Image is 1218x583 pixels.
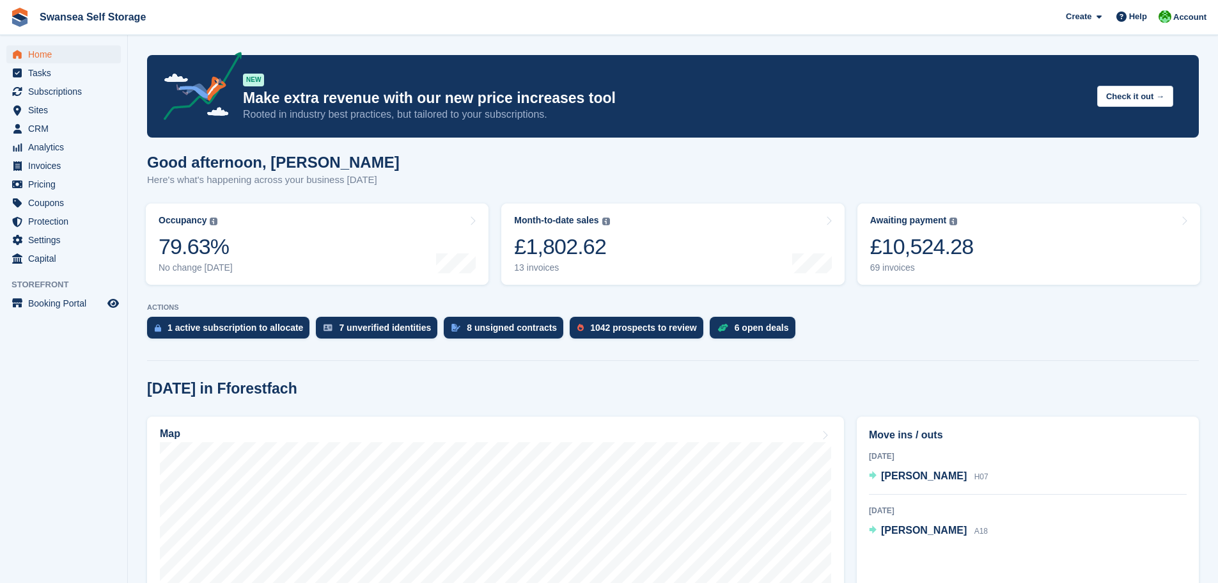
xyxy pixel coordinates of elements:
a: menu [6,294,121,312]
a: [PERSON_NAME] A18 [869,523,988,539]
img: verify_identity-adf6edd0f0f0b5bbfe63781bf79b02c33cf7c696d77639b501bdc392416b5a36.svg [324,324,332,331]
a: menu [6,194,121,212]
span: A18 [974,527,988,536]
p: Rooted in industry best practices, but tailored to your subscriptions. [243,108,1087,122]
a: 1042 prospects to review [570,317,710,345]
span: Subscriptions [28,83,105,100]
span: Home [28,45,105,63]
div: 1042 prospects to review [590,323,697,333]
a: menu [6,64,121,82]
a: menu [6,138,121,156]
span: Invoices [28,157,105,175]
div: 1 active subscription to allocate [168,323,303,333]
img: deal-1b604bf984904fb50ccaf53a9ad4b4a5d6e5aea283cecdc64d6e3604feb123c2.svg [717,323,728,332]
div: 69 invoices [870,262,974,273]
img: icon-info-grey-7440780725fd019a000dd9b08b2336e03edf1995a4989e88bcd33f0948082b44.svg [949,218,957,225]
a: Preview store [105,296,121,311]
div: Awaiting payment [870,215,947,226]
img: price-adjustments-announcement-icon-8257ccfd72463d97f412b2fc003d46551f7dbcb40ab6d574587a9cd5c0d94... [153,52,242,125]
div: 7 unverified identities [339,323,431,333]
a: Swansea Self Storage [35,6,151,28]
span: Capital [28,250,105,268]
img: Andrew Robbins [1159,10,1171,23]
div: £10,524.28 [870,234,974,260]
span: Storefront [12,278,127,291]
p: Here's what's happening across your business [DATE] [147,173,400,188]
img: active_subscription_to_allocate_icon-d502201f5373d7db506a760aba3b589e785aa758c864c3986d89f69b8ff3... [155,324,161,332]
a: 1 active subscription to allocate [147,317,316,345]
a: menu [6,101,121,119]
div: NEW [243,74,264,86]
span: Protection [28,212,105,230]
a: menu [6,120,121,138]
div: 13 invoices [514,262,609,273]
span: Sites [28,101,105,119]
h2: Move ins / outs [869,427,1187,443]
div: [DATE] [869,451,1187,462]
a: menu [6,250,121,268]
span: [PERSON_NAME] [881,525,967,536]
a: Month-to-date sales £1,802.62 13 invoices [501,204,844,285]
img: contract_signature_icon-13c848040528278c33f63329250d36e43548de30e8caae1d1a13099fd9432cc5.svg [451,324,460,331]
img: icon-info-grey-7440780725fd019a000dd9b08b2336e03edf1995a4989e88bcd33f0948082b44.svg [602,218,610,225]
a: Occupancy 79.63% No change [DATE] [146,204,488,285]
div: £1,802.62 [514,234,609,260]
span: Help [1129,10,1147,23]
img: prospect-51fa495bee0391a8d652442698ab0144808aea92771e9ea1ae160a38d050c398.svg [577,324,584,331]
a: menu [6,45,121,63]
a: menu [6,175,121,193]
a: 8 unsigned contracts [444,317,570,345]
span: Booking Portal [28,294,105,312]
span: Pricing [28,175,105,193]
div: Month-to-date sales [514,215,598,226]
h1: Good afternoon, [PERSON_NAME] [147,154,400,171]
img: icon-info-grey-7440780725fd019a000dd9b08b2336e03edf1995a4989e88bcd33f0948082b44.svg [210,218,217,225]
a: menu [6,83,121,100]
span: Settings [28,231,105,249]
a: menu [6,212,121,230]
div: Occupancy [159,215,207,226]
div: No change [DATE] [159,262,233,273]
a: 7 unverified identities [316,317,444,345]
a: menu [6,157,121,175]
div: 6 open deals [735,323,789,333]
span: [PERSON_NAME] [881,470,967,481]
span: Account [1173,11,1206,24]
a: Awaiting payment £10,524.28 69 invoices [857,204,1200,285]
img: stora-icon-8386f47178a22dfd0bd8f6a31ec36ba5ce8667c1dd55bd0f319d3a0aa187defe.svg [10,8,29,27]
span: Analytics [28,138,105,156]
span: H07 [974,472,988,481]
div: 79.63% [159,234,233,260]
h2: Map [160,428,180,440]
a: menu [6,231,121,249]
h2: [DATE] in Fforestfach [147,380,297,397]
span: Create [1066,10,1091,23]
span: CRM [28,120,105,138]
div: [DATE] [869,505,1187,516]
p: Make extra revenue with our new price increases tool [243,89,1087,108]
span: Tasks [28,64,105,82]
a: [PERSON_NAME] H07 [869,468,988,485]
p: ACTIONS [147,303,1199,312]
span: Coupons [28,194,105,212]
a: 6 open deals [710,317,802,345]
div: 8 unsigned contracts [467,323,557,333]
button: Check it out → [1097,86,1173,107]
